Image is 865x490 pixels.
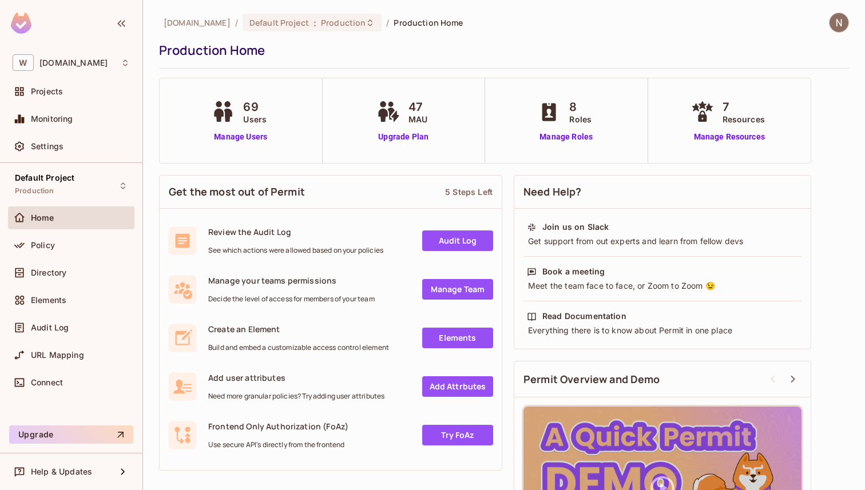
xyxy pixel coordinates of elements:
div: Get support from out experts and learn from fellow devs [527,236,798,247]
span: 8 [569,98,592,115]
span: Create an Element [208,324,389,334]
span: Frontend Only Authorization (FoAz) [208,421,348,432]
span: Policy [31,241,55,250]
span: Elements [31,296,66,305]
span: URL Mapping [31,350,84,360]
span: Review the Audit Log [208,226,383,237]
span: Decide the level of access for members of your team [208,294,375,304]
img: SReyMgAAAABJRU5ErkJggg== [11,13,31,34]
span: Need more granular policies? Try adding user attributes [208,392,384,401]
span: Users [243,113,267,125]
a: Manage Roles [535,131,597,143]
span: Build and embed a customizable access control element [208,343,389,352]
span: Default Project [249,17,309,28]
span: Connect [31,378,63,387]
a: Try FoAz [422,425,493,445]
span: Settings [31,142,64,151]
span: Help & Updates [31,467,92,476]
li: / [235,17,238,28]
a: Manage Users [209,131,272,143]
span: Get the most out of Permit [169,185,305,199]
span: Resources [723,113,765,125]
img: Naman Malik [830,13,848,32]
a: Manage Resources [688,131,771,143]
span: Workspace: withpronto.com [39,58,108,67]
span: 69 [243,98,267,115]
span: the active workspace [164,17,231,28]
span: Production [321,17,366,28]
span: Production [15,186,54,196]
span: See which actions were allowed based on your policies [208,246,383,255]
span: Permit Overview and Demo [523,372,660,387]
span: Directory [31,268,66,277]
span: Roles [569,113,592,125]
span: Use secure API's directly from the frontend [208,440,348,449]
span: : [313,18,317,27]
a: Manage Team [422,279,493,300]
span: Audit Log [31,323,69,332]
div: Join us on Slack [542,221,609,233]
span: Manage your teams permissions [208,275,375,286]
div: Read Documentation [542,310,626,322]
div: Meet the team face to face, or Zoom to Zoom 😉 [527,280,798,292]
a: Elements [422,328,493,348]
span: MAU [408,113,427,125]
span: Production Home [394,17,463,28]
span: Need Help? [523,185,582,199]
div: Book a meeting [542,266,605,277]
span: Projects [31,87,63,96]
button: Upgrade [9,425,133,444]
a: Upgrade Plan [374,131,433,143]
span: 47 [408,98,427,115]
a: Add Attrbutes [422,376,493,397]
span: Default Project [15,173,74,182]
span: 7 [723,98,765,115]
span: Monitoring [31,114,73,124]
span: W [13,54,34,71]
li: / [386,17,389,28]
div: 5 Steps Left [445,186,493,197]
div: Production Home [159,42,843,59]
span: Home [31,213,54,222]
div: Everything there is to know about Permit in one place [527,325,798,336]
a: Audit Log [422,230,493,251]
span: Add user attributes [208,372,384,383]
